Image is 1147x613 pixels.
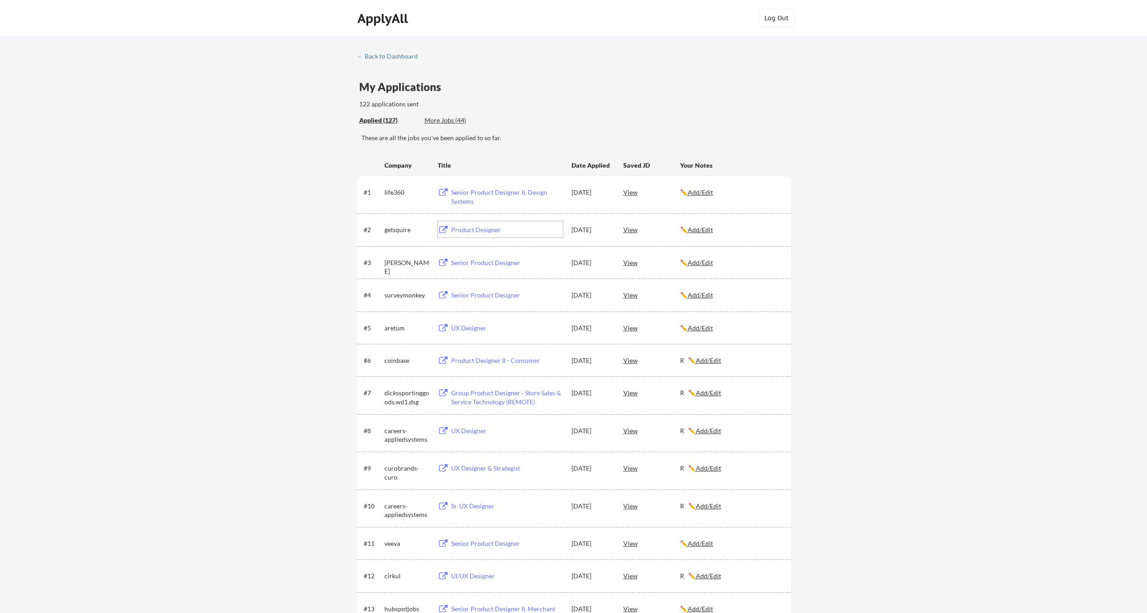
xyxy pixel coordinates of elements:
div: Group Product Designer - Store Sales & Service Technology (REMOTE) [451,389,563,406]
div: cirkul [384,572,430,581]
div: These are all the jobs you've been applied to so far. [359,116,418,125]
u: Add/Edit [688,605,713,613]
div: [DATE] [571,225,611,234]
div: [DATE] [571,291,611,300]
div: ✏️ [680,291,783,300]
div: Company [384,161,430,170]
div: View [623,320,680,336]
div: R ✏️ [680,389,783,398]
div: ✏️ [680,324,783,333]
div: ✏️ [680,188,783,197]
div: [DATE] [571,188,611,197]
div: Senior Product Designer II, Design Systems [451,188,563,206]
div: #12 [364,572,381,581]
div: View [623,184,680,200]
div: View [623,287,680,303]
div: Product Designer II - Consumer [451,356,563,365]
div: [DATE] [571,464,611,473]
div: Your Notes [680,161,783,170]
u: Add/Edit [696,357,721,364]
div: View [623,460,680,476]
div: [DATE] [571,258,611,267]
div: R ✏️ [680,502,783,511]
div: curobrands-curo [384,464,430,481]
u: Add/Edit [688,540,713,547]
div: [DATE] [571,356,611,365]
u: Add/Edit [696,427,721,435]
div: Senior Product Designer [451,258,563,267]
u: Add/Edit [688,259,713,266]
a: ← Back to Dashboard [357,53,425,62]
div: 122 applications sent [359,100,534,109]
div: life360 [384,188,430,197]
div: ← Back to Dashboard [357,53,425,59]
div: [DATE] [571,539,611,548]
div: My Applications [359,82,448,92]
div: #2 [364,225,381,234]
u: Add/Edit [688,188,713,196]
div: View [623,422,680,439]
div: Title [438,161,563,170]
div: [DATE] [571,426,611,435]
div: [DATE] [571,502,611,511]
div: These are job applications we think you'd be a good fit for, but couldn't apply you to automatica... [425,116,491,125]
div: Saved JD [623,157,680,173]
div: View [623,221,680,238]
div: ✏️ [680,225,783,234]
div: careers-appliedsystems [384,502,430,519]
div: [DATE] [571,572,611,581]
u: Add/Edit [688,324,713,332]
div: View [623,567,680,584]
div: Applied (127) [359,116,418,125]
div: ✏️ [680,258,783,267]
div: R ✏️ [680,572,783,581]
u: Add/Edit [688,226,713,233]
div: Date Applied [571,161,611,170]
div: #6 [364,356,381,365]
div: aretum [384,324,430,333]
div: #7 [364,389,381,398]
div: coinbase [384,356,430,365]
div: ✏️ [680,539,783,548]
div: #5 [364,324,381,333]
div: View [623,254,680,270]
div: View [623,384,680,401]
div: #3 [364,258,381,267]
u: Add/Edit [688,291,713,299]
div: Sr. UX Designer [451,502,563,511]
div: #10 [364,502,381,511]
div: UI/UX Designer [451,572,563,581]
div: [PERSON_NAME] [384,258,430,276]
div: veeva [384,539,430,548]
div: #4 [364,291,381,300]
div: Senior Product Designer [451,291,563,300]
u: Add/Edit [696,464,721,472]
div: #11 [364,539,381,548]
u: Add/Edit [696,389,721,397]
div: R ✏️ [680,356,783,365]
div: surveymonkey [384,291,430,300]
div: UX Designer [451,426,563,435]
u: Add/Edit [696,502,721,510]
div: ApplyAll [357,11,411,26]
div: dickssportinggoods.wd1.dsg [384,389,430,406]
div: getsquire [384,225,430,234]
div: #8 [364,426,381,435]
div: These are all the jobs you've been applied to so far. [361,133,791,142]
div: Senior Product Designer [451,539,563,548]
div: careers-appliedsystems [384,426,430,444]
div: R ✏️ [680,464,783,473]
div: [DATE] [571,389,611,398]
div: #1 [364,188,381,197]
div: UX Designer & Strategist [451,464,563,473]
div: Product Designer [451,225,563,234]
div: More Jobs (44) [425,116,491,125]
div: View [623,352,680,368]
div: [DATE] [571,324,611,333]
button: Log Out [759,9,795,27]
div: View [623,535,680,551]
div: R ✏️ [680,426,783,435]
div: UX Designer [451,324,563,333]
div: #9 [364,464,381,473]
div: View [623,498,680,514]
